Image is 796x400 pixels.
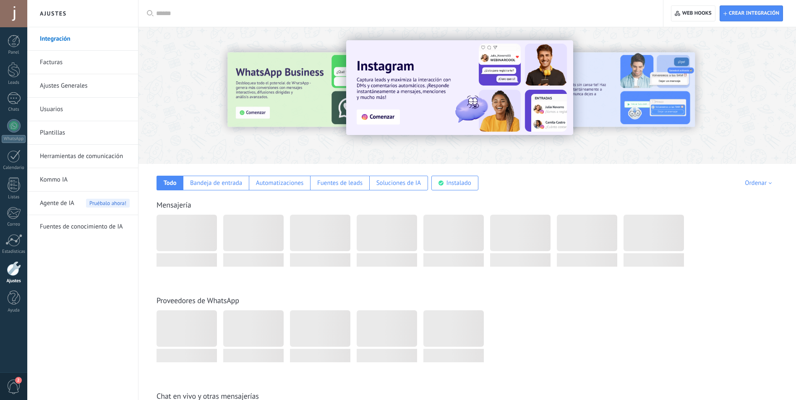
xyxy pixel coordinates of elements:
li: Herramientas de comunicación [27,145,138,168]
div: Bandeja de entrada [190,179,242,187]
div: Fuentes de leads [317,179,363,187]
div: Instalado [446,179,471,187]
li: Plantillas [27,121,138,145]
li: Facturas [27,51,138,74]
a: Facturas [40,51,130,74]
li: Agente de IA [27,192,138,215]
div: Todo [164,179,177,187]
img: Slide 3 [227,52,406,127]
a: Fuentes de conocimiento de IA [40,215,130,239]
a: Herramientas de comunicación [40,145,130,168]
button: Crear integración [720,5,783,21]
li: Ajustes Generales [27,74,138,98]
div: Soluciones de IA [376,179,421,187]
div: Estadísticas [2,249,26,255]
span: Agente de IA [40,192,74,215]
a: Usuarios [40,98,130,121]
li: Integración [27,27,138,51]
div: Leads [2,80,26,86]
span: Pruébalo ahora! [86,199,130,208]
div: Ajustes [2,278,26,284]
span: 2 [15,377,22,384]
li: Kommo IA [27,168,138,192]
div: Panel [2,50,26,55]
span: Crear integración [729,10,779,17]
a: Ajustes Generales [40,74,130,98]
img: Slide 1 [346,40,573,135]
div: Chats [2,107,26,112]
a: Agente de IA Pruébalo ahora! [40,192,130,215]
li: Usuarios [27,98,138,121]
div: WhatsApp [2,135,26,143]
a: Plantillas [40,121,130,145]
div: Calendario [2,165,26,171]
a: Proveedores de WhatsApp [157,296,239,305]
div: Correo [2,222,26,227]
div: Ordenar [745,179,775,187]
a: Kommo IA [40,168,130,192]
div: Ayuda [2,308,26,313]
li: Fuentes de conocimiento de IA [27,215,138,238]
button: Web hooks [671,5,715,21]
div: Automatizaciones [256,179,304,187]
div: Listas [2,195,26,200]
img: Slide 2 [516,52,695,127]
a: Integración [40,27,130,51]
a: Mensajería [157,200,191,210]
span: Web hooks [682,10,712,17]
